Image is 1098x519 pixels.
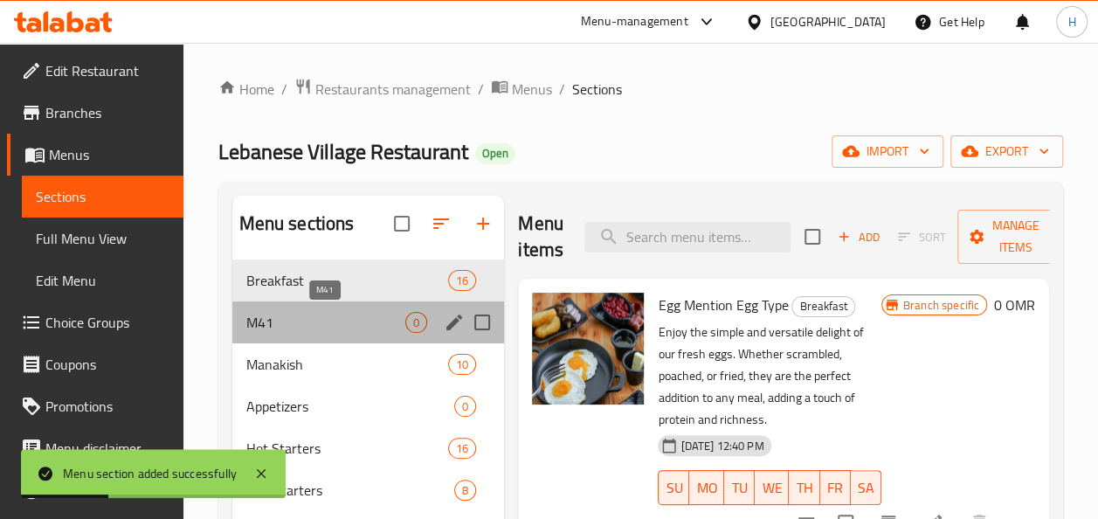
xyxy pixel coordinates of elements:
[7,92,183,134] a: Branches
[22,218,183,259] a: Full Menu View
[246,438,449,459] span: Hot Starters
[518,211,563,263] h2: Menu items
[827,475,844,501] span: FR
[232,259,505,301] div: Breakfast16
[218,78,1063,100] nav: breadcrumb
[994,293,1035,317] h6: 0 OMR
[45,312,169,333] span: Choice Groups
[448,438,476,459] div: items
[658,470,689,505] button: SU
[246,354,449,375] span: Manakish
[45,438,169,459] span: Menu disclaimer
[7,134,183,176] a: Menus
[455,398,475,415] span: 0
[696,475,717,501] span: MO
[218,132,468,171] span: Lebanese Village Restaurant
[791,296,855,317] div: Breakfast
[36,186,169,207] span: Sections
[831,224,887,251] button: Add
[478,79,484,100] li: /
[832,135,943,168] button: import
[820,470,851,505] button: FR
[794,218,831,255] span: Select section
[232,427,505,469] div: Hot Starters16
[36,228,169,249] span: Full Menu View
[572,79,622,100] span: Sections
[831,224,887,251] span: Add item
[462,203,504,245] button: Add section
[792,296,854,316] span: Breakfast
[666,475,682,501] span: SU
[232,469,505,511] div: Cold starters8
[49,144,169,165] span: Menus
[232,385,505,427] div: Appetizers0
[971,215,1060,259] span: Manage items
[731,475,748,501] span: TU
[7,469,183,511] a: Upsell
[796,475,812,501] span: TH
[405,312,427,333] div: items
[246,480,455,501] span: Cold starters
[7,301,183,343] a: Choice Groups
[689,470,724,505] button: MO
[762,475,782,501] span: WE
[964,141,1049,163] span: export
[7,50,183,92] a: Edit Restaurant
[45,396,169,417] span: Promotions
[45,480,169,501] span: Upsell
[22,176,183,218] a: Sections
[246,396,455,417] span: Appetizers
[491,78,552,100] a: Menus
[448,270,476,291] div: items
[294,78,471,100] a: Restaurants management
[724,470,755,505] button: TU
[581,11,688,32] div: Menu-management
[7,385,183,427] a: Promotions
[896,297,986,314] span: Branch specific
[475,146,515,161] span: Open
[789,470,819,505] button: TH
[63,464,237,483] div: Menu section added successfully
[232,301,505,343] div: M410edit
[658,322,880,431] p: Enjoy the simple and versatile delight of our fresh eggs. Whether scrambled, poached, or fried, t...
[532,293,644,405] img: Egg Mention Egg Type
[512,79,552,100] span: Menus
[957,210,1074,264] button: Manage items
[246,312,406,333] span: M41
[383,205,420,242] span: Select all sections
[45,60,169,81] span: Edit Restaurant
[420,203,462,245] span: Sort sections
[454,480,476,501] div: items
[7,343,183,385] a: Coupons
[858,475,874,501] span: SA
[846,141,929,163] span: import
[239,211,355,237] h2: Menu sections
[449,356,475,373] span: 10
[281,79,287,100] li: /
[441,309,467,336] button: edit
[45,354,169,375] span: Coupons
[406,315,426,331] span: 0
[36,270,169,291] span: Edit Menu
[232,343,505,385] div: Manakish10
[315,79,471,100] span: Restaurants management
[449,440,475,457] span: 16
[218,79,274,100] a: Home
[454,396,476,417] div: items
[449,273,475,289] span: 16
[1067,12,1075,31] span: H
[455,482,475,499] span: 8
[584,222,791,253] input: search
[835,227,882,247] span: Add
[246,270,449,291] span: Breakfast
[22,259,183,301] a: Edit Menu
[559,79,565,100] li: /
[887,224,957,251] span: Select section first
[755,470,789,505] button: WE
[7,427,183,469] a: Menu disclaimer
